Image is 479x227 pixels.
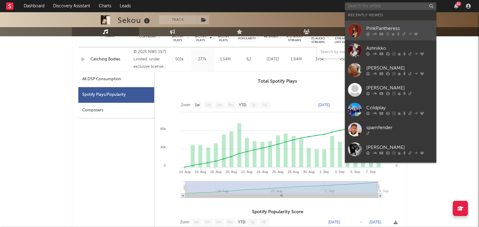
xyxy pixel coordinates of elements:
h3: Spotify Popularity Score [154,208,401,216]
div: Coldplay [366,104,433,112]
div: [DATE] [263,56,283,63]
div: Spotify Plays/Popularity [78,87,154,103]
div: 1.54M [215,56,235,63]
span: ATD Spotify Plays [215,31,232,42]
a: [PERSON_NAME] [345,139,436,159]
text: 24. Aug [257,170,268,174]
text: 5. Sep [350,170,360,174]
input: Search by song name or URL [318,50,382,55]
div: [PERSON_NAME] [366,144,433,151]
div: Ashnikko [366,45,433,52]
input: Search for artists [345,2,436,10]
div: 62 [238,56,260,63]
div: © 2025 NWS 1971 Limited, under exclusive license to Universal Music Operations Limited [133,49,167,70]
text: 1y [252,103,256,107]
span: 7 Day Spotify Plays [170,31,186,42]
div: All DSP Consumption [78,72,154,87]
text: 22. Aug [241,170,252,174]
text: → [359,220,363,224]
div: All DSP Consumption [82,76,121,83]
text: YTD [238,220,245,225]
text: 40k [160,145,166,149]
a: Ashnikko [345,40,436,60]
span: Spotify Popularity [238,32,256,41]
text: 1. Sep [319,170,329,174]
div: Composers [78,103,154,118]
text: 1m [206,103,211,107]
a: spamfender [345,120,436,139]
text: 7. Sep [366,170,376,174]
div: Sekou [118,15,151,25]
text: All [263,103,267,107]
span: Last Day Spotify Plays [193,31,209,42]
text: Zoom [180,220,190,225]
div: Recently Viewed [348,12,433,19]
text: [DATE] [370,220,381,224]
text: 1y [251,220,255,225]
text: 3m [217,103,222,107]
text: 20. Aug [226,170,237,174]
text: All [262,220,266,225]
span: Released [264,35,278,38]
a: Coldplay [345,100,436,120]
text: 0 [164,164,166,167]
text: YTD [239,103,246,107]
text: 3m [216,220,222,225]
text: 8. Sep [379,189,389,193]
span: Estimated % Playlist Streams Last Day [333,29,350,44]
a: KATSEYE [345,159,436,179]
button: 82 [454,4,458,9]
a: PinkPantheress [345,20,436,40]
span: Global ATD Audio Streams [286,31,303,42]
div: PinkPantheress [366,25,433,32]
text: 6m [228,220,233,225]
text: Zoom [181,103,190,107]
text: 16. Aug [195,170,206,174]
text: [DATE] [328,220,340,224]
text: 14. Aug [179,170,190,174]
div: [PERSON_NAME] [366,65,433,72]
text: 80k [160,127,166,131]
text: 30. Aug [303,170,314,174]
text: 1w [194,220,199,225]
text: 1w [195,103,200,107]
text: 0 [396,164,398,167]
div: 375k [310,56,330,63]
text: 28. Aug [288,170,299,174]
div: [PERSON_NAME] [366,85,433,92]
div: 1.84M [286,56,307,63]
div: 82 [456,2,461,6]
text: 3. Sep [335,170,345,174]
div: 501k [170,56,190,63]
a: [PERSON_NAME] [345,80,436,100]
a: [PERSON_NAME] [345,60,436,80]
text: 18. Aug [210,170,222,174]
text: 6m [229,103,234,107]
div: <5% [333,56,353,63]
button: Track [159,15,197,24]
h3: Total Spotify Plays [154,78,401,85]
text: [DATE] [318,103,330,107]
div: Name [90,34,130,39]
span: Copyright [139,35,157,38]
a: Catching Bodies [90,56,130,63]
text: 26. Aug [272,170,283,174]
div: spamfender [366,124,433,132]
text: 1m [205,220,210,225]
div: 277k [193,56,212,63]
span: Global Rolling 7D Audio Streams [310,29,326,44]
